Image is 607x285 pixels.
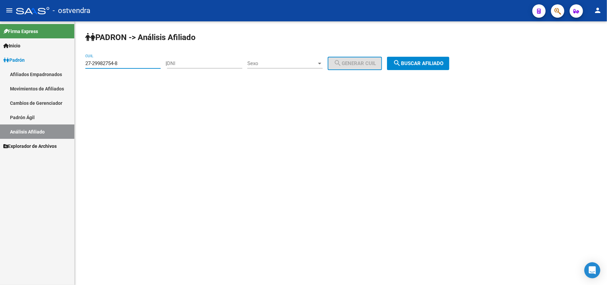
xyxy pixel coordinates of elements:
[5,6,13,14] mat-icon: menu
[393,59,401,67] mat-icon: search
[3,42,20,49] span: Inicio
[3,142,57,150] span: Explorador de Archivos
[387,57,449,70] button: Buscar afiliado
[584,262,600,278] div: Open Intercom Messenger
[393,60,443,66] span: Buscar afiliado
[594,6,602,14] mat-icon: person
[166,60,387,66] div: |
[247,60,317,66] span: Sexo
[85,33,196,42] strong: PADRON -> Análisis Afiliado
[53,3,90,18] span: - ostvendra
[334,60,376,66] span: Generar CUIL
[334,59,342,67] mat-icon: search
[3,56,25,64] span: Padrón
[328,57,382,70] button: Generar CUIL
[3,28,38,35] span: Firma Express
